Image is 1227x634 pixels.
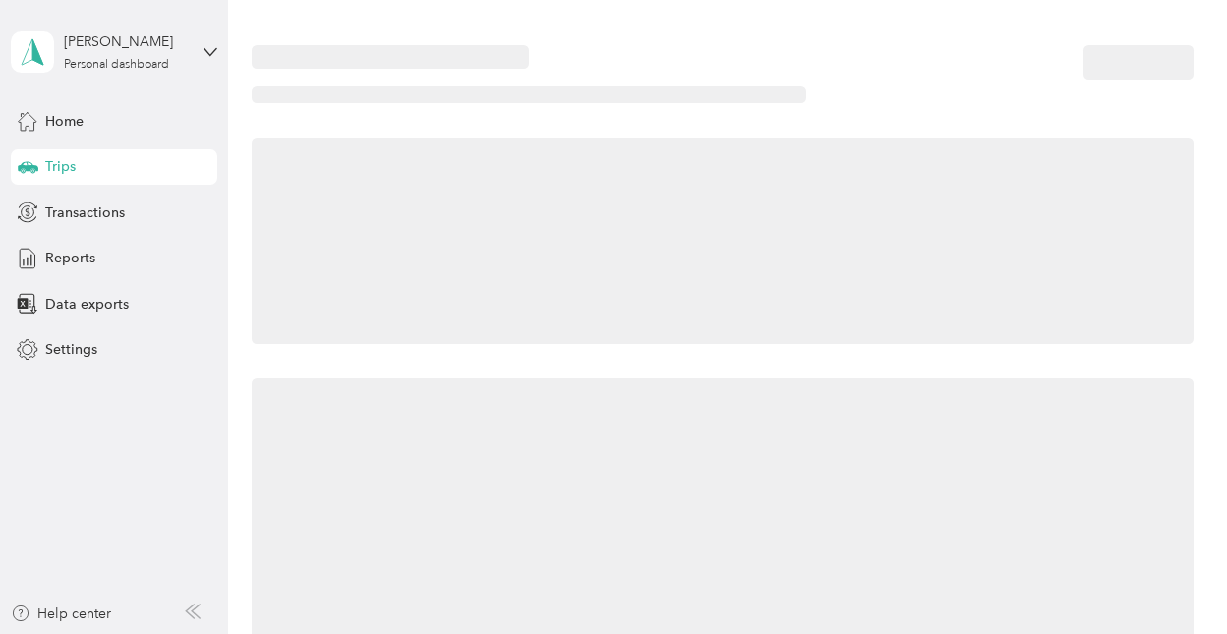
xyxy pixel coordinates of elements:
[64,31,187,52] div: [PERSON_NAME]
[64,59,169,71] div: Personal dashboard
[45,248,95,268] span: Reports
[45,156,76,177] span: Trips
[45,294,129,315] span: Data exports
[45,111,84,132] span: Home
[1117,524,1227,634] iframe: Everlance-gr Chat Button Frame
[11,604,111,624] button: Help center
[45,202,125,223] span: Transactions
[45,339,97,360] span: Settings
